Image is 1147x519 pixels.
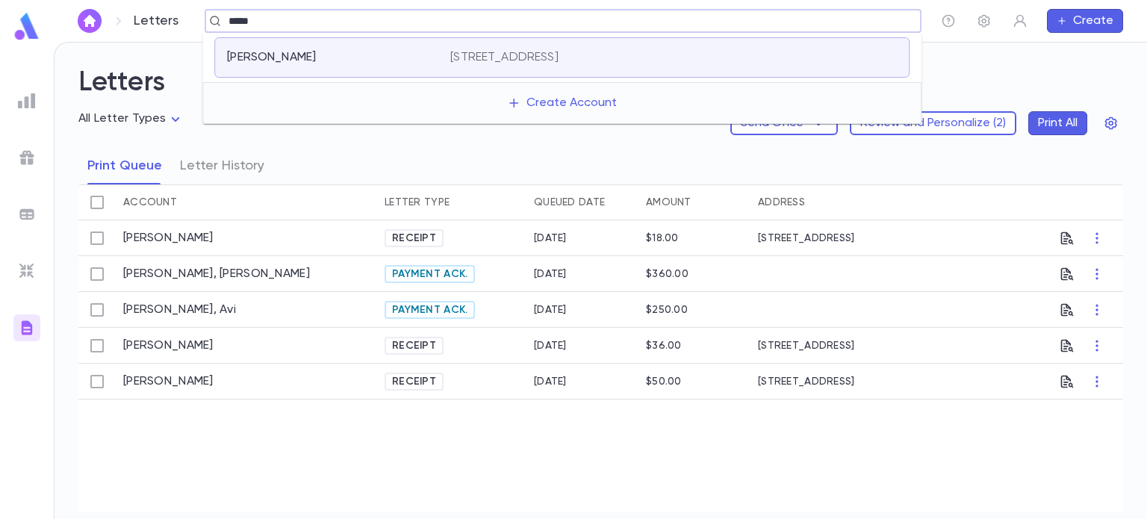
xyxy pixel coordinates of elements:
button: Print Queue [87,147,162,184]
button: Preview [1060,262,1075,286]
img: batches_grey.339ca447c9d9533ef1741baa751efc33.svg [18,205,36,223]
span: Receipt [386,340,442,352]
button: Preview [1060,370,1075,394]
div: $50.00 [646,376,682,388]
button: Create Account [495,89,629,117]
p: [PERSON_NAME] [227,50,316,65]
span: Payment Ack. [386,268,473,280]
div: [STREET_ADDRESS] [750,328,1012,364]
h2: Letters [78,66,1123,111]
a: [PERSON_NAME] [123,231,214,246]
button: Review and Personalize (2) [850,111,1016,135]
div: $360.00 [646,268,688,280]
div: Amount [638,184,750,220]
div: $36.00 [646,340,682,352]
span: All Letter Types [78,113,167,125]
div: 8/4/2025 [534,304,567,316]
div: [STREET_ADDRESS] [750,364,1012,400]
button: Letter History [180,147,264,184]
button: Preview [1060,334,1075,358]
div: Address [758,184,805,220]
div: Account [116,184,377,220]
div: 8/4/2025 [534,340,567,352]
img: imports_grey.530a8a0e642e233f2baf0ef88e8c9fcb.svg [18,262,36,280]
img: campaigns_grey.99e729a5f7ee94e3726e6486bddda8f1.svg [18,149,36,167]
img: reports_grey.c525e4749d1bce6a11f5fe2a8de1b229.svg [18,92,36,110]
div: Amount [646,184,691,220]
p: [STREET_ADDRESS] [450,50,559,65]
a: [PERSON_NAME], Avi [123,302,236,317]
div: $18.00 [646,232,679,244]
img: home_white.a664292cf8c1dea59945f0da9f25487c.svg [81,15,99,27]
div: Letter Type [377,184,526,220]
div: [STREET_ADDRESS] [750,220,1012,256]
span: Receipt [386,376,442,388]
button: Create [1047,9,1123,33]
button: Preview [1060,226,1075,250]
div: $250.00 [646,304,688,316]
a: [PERSON_NAME] [123,374,214,389]
div: 7/31/2025 [534,232,567,244]
div: Queued Date [526,184,638,220]
button: Preview [1060,298,1075,322]
button: Print All [1028,111,1087,135]
div: 8/4/2025 [534,376,567,388]
a: [PERSON_NAME], [PERSON_NAME] [123,267,310,282]
span: Payment Ack. [386,304,473,316]
span: Receipt [386,232,442,244]
p: Letters [134,13,178,29]
div: All Letter Types [78,108,184,131]
img: letters_gradient.3eab1cb48f695cfc331407e3924562ea.svg [18,319,36,337]
div: 8/4/2025 [534,268,567,280]
div: Address [750,184,1012,220]
div: Queued Date [534,184,605,220]
img: logo [12,12,42,41]
div: Account [123,184,177,220]
div: Letter Type [385,184,450,220]
a: [PERSON_NAME] [123,338,214,353]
